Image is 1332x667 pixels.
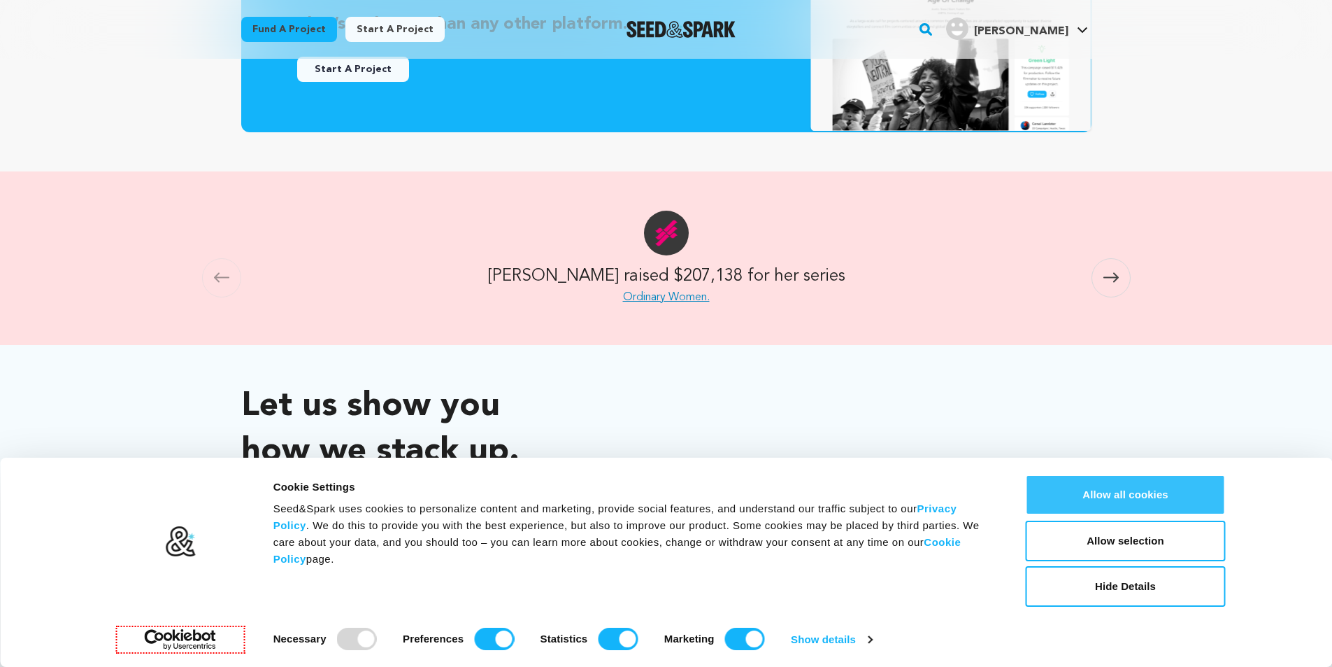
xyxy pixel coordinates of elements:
[273,479,994,496] div: Cookie Settings
[946,17,1068,40] div: davies J.'s Profile
[943,15,1091,40] a: davies J.'s Profile
[403,633,464,645] strong: Preferences
[626,21,736,38] a: Seed&Spark Homepage
[164,526,196,558] img: logo
[345,17,445,42] a: Start a project
[119,629,241,650] a: Usercentrics Cookiebot - opens in a new window
[1026,521,1226,561] button: Allow selection
[623,292,710,303] a: Ordinary Women.
[1026,475,1226,515] button: Allow all cookies
[241,17,337,42] a: Fund a project
[241,384,524,475] p: Let us show you how we stack up.
[1026,566,1226,607] button: Hide Details
[943,15,1091,44] span: davies J.'s Profile
[664,633,715,645] strong: Marketing
[791,629,872,650] a: Show details
[273,633,327,645] strong: Necessary
[626,21,736,38] img: Seed&Spark Logo Dark Mode
[540,633,588,645] strong: Statistics
[297,57,409,82] button: Start A Project
[487,264,845,289] h2: [PERSON_NAME] raised $207,138 for her series
[644,211,689,255] img: Ordinary Women
[273,500,994,568] div: Seed&Spark uses cookies to personalize content and marketing, provide social features, and unders...
[974,26,1068,37] span: [PERSON_NAME]
[946,17,968,40] img: user.png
